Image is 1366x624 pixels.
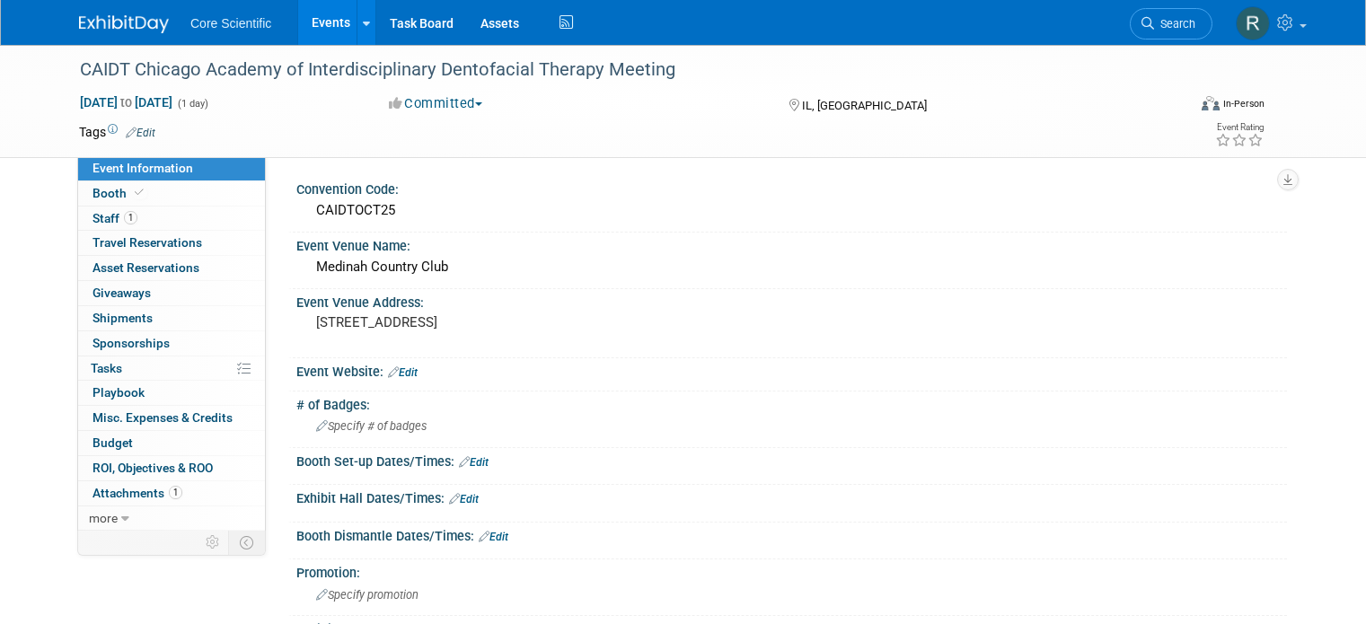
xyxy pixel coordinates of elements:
[1236,6,1270,40] img: Rachel Wolff
[169,486,182,499] span: 1
[79,123,155,141] td: Tags
[1089,93,1265,120] div: Event Format
[1202,96,1220,110] img: Format-Inperson.png
[78,456,265,480] a: ROI, Objectives & ROO
[449,493,479,505] a: Edit
[126,127,155,139] a: Edit
[78,306,265,330] a: Shipments
[296,233,1287,255] div: Event Venue Name:
[74,54,1164,86] div: CAIDT Chicago Academy of Interdisciplinary Dentofacial Therapy Meeting
[176,98,208,110] span: (1 day)
[93,410,233,425] span: Misc. Expenses & Credits
[190,16,271,31] span: Core Scientific
[78,481,265,505] a: Attachments1
[93,211,137,225] span: Staff
[296,358,1287,382] div: Event Website:
[78,156,265,180] a: Event Information
[93,435,133,450] span: Budget
[1222,97,1265,110] div: In-Person
[78,256,265,280] a: Asset Reservations
[78,506,265,531] a: more
[124,211,137,224] span: 1
[79,94,173,110] span: [DATE] [DATE]
[383,94,489,113] button: Committed
[388,366,418,379] a: Edit
[93,260,199,275] span: Asset Reservations
[93,286,151,300] span: Giveaways
[118,95,135,110] span: to
[1215,123,1264,132] div: Event Rating
[479,531,508,543] a: Edit
[78,406,265,430] a: Misc. Expenses & Credits
[93,461,213,475] span: ROI, Objectives & ROO
[89,511,118,525] span: more
[91,361,122,375] span: Tasks
[802,99,927,112] span: IL, [GEOGRAPHIC_DATA]
[316,314,690,330] pre: [STREET_ADDRESS]
[310,197,1273,224] div: CAIDTOCT25
[1130,8,1212,40] a: Search
[78,281,265,305] a: Giveaways
[135,188,144,198] i: Booth reservation complete
[296,559,1287,582] div: Promotion:
[1154,17,1195,31] span: Search
[93,385,145,400] span: Playbook
[310,253,1273,281] div: Medinah Country Club
[93,186,147,200] span: Booth
[316,419,427,433] span: Specify # of badges
[79,15,169,33] img: ExhibitDay
[296,485,1287,508] div: Exhibit Hall Dates/Times:
[93,161,193,175] span: Event Information
[229,531,266,554] td: Toggle Event Tabs
[78,207,265,231] a: Staff1
[78,356,265,381] a: Tasks
[78,231,265,255] a: Travel Reservations
[296,523,1287,546] div: Booth Dismantle Dates/Times:
[93,486,182,500] span: Attachments
[296,289,1287,312] div: Event Venue Address:
[93,311,153,325] span: Shipments
[78,431,265,455] a: Budget
[296,448,1287,471] div: Booth Set-up Dates/Times:
[296,391,1287,414] div: # of Badges:
[198,531,229,554] td: Personalize Event Tab Strip
[78,181,265,206] a: Booth
[459,456,489,469] a: Edit
[93,336,170,350] span: Sponsorships
[93,235,202,250] span: Travel Reservations
[78,381,265,405] a: Playbook
[296,176,1287,198] div: Convention Code:
[78,331,265,356] a: Sponsorships
[316,588,419,602] span: Specify promotion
